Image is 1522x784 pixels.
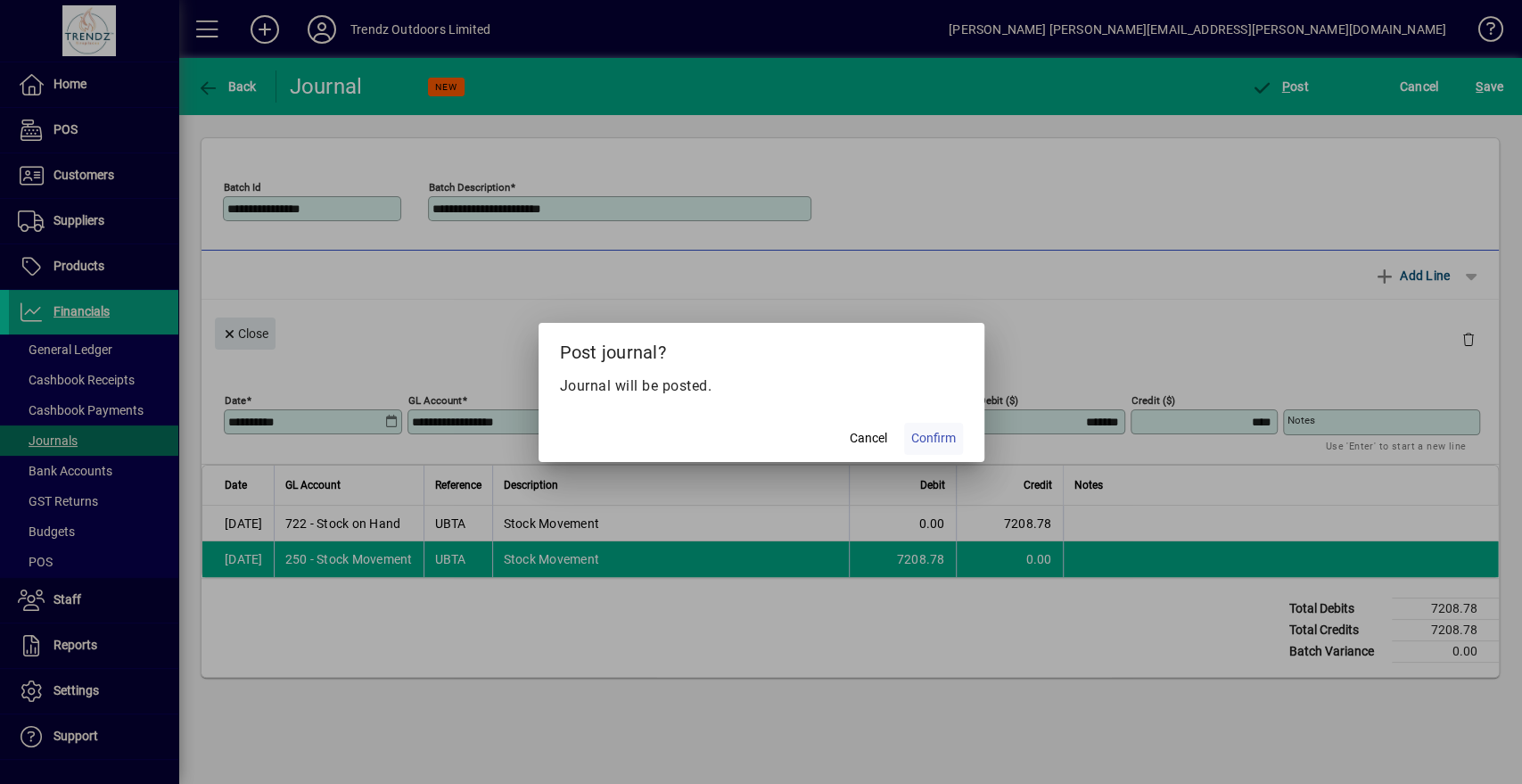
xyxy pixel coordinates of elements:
[539,323,984,375] h2: Post journal?
[911,429,956,448] span: Confirm
[840,423,897,455] button: Cancel
[904,423,963,455] button: Confirm
[850,429,887,448] span: Cancel
[560,375,963,397] p: Journal will be posted.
